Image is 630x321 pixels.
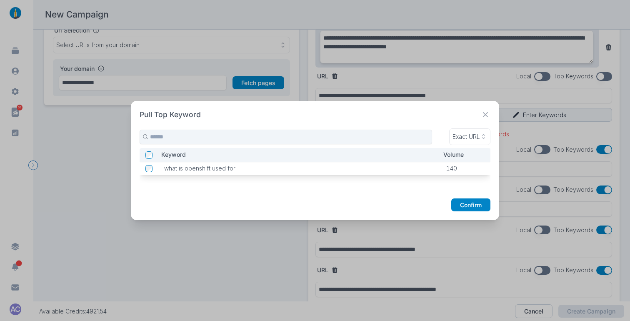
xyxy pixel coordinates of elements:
h2: Pull Top Keyword [140,110,201,120]
p: Exact URL [452,133,480,140]
span: 140 [446,165,457,172]
button: Confirm [451,198,490,212]
p: Keyword [161,151,430,158]
button: Exact URL [449,128,491,145]
p: Volume [443,151,481,158]
p: what is openshift used for [164,165,435,172]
